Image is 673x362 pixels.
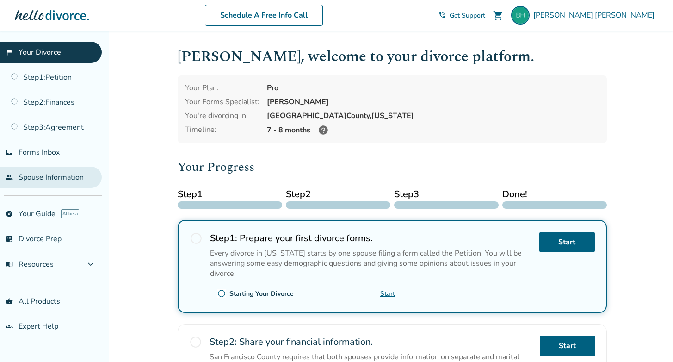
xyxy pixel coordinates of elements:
div: [GEOGRAPHIC_DATA] County, [US_STATE] [267,111,599,121]
span: phone_in_talk [438,12,446,19]
div: You're divorcing in: [185,111,259,121]
a: Start [380,289,395,298]
iframe: Chat Widget [627,318,673,362]
span: radio_button_unchecked [190,232,203,245]
a: phone_in_talkGet Support [438,11,485,20]
span: AI beta [61,209,79,218]
div: Pro [267,83,599,93]
strong: Step 1 : [210,232,237,244]
div: 7 - 8 months [267,125,599,136]
img: higgins.becky@gmail.com [511,6,530,25]
span: list_alt_check [6,235,13,243]
h2: Prepare your first divorce forms. [210,232,532,244]
div: [PERSON_NAME] [267,97,599,107]
span: Forms Inbox [19,147,60,157]
a: Start [540,336,595,356]
span: menu_book [6,261,13,268]
span: Done! [502,187,607,201]
a: Start [539,232,595,252]
span: Step 3 [394,187,499,201]
a: Schedule A Free Info Call [205,5,323,26]
div: Your Forms Specialist: [185,97,259,107]
strong: Step 2 : [210,336,237,348]
span: people [6,174,13,181]
h2: Your Progress [178,158,607,176]
span: radio_button_unchecked [189,336,202,349]
div: Timeline: [185,125,259,136]
span: inbox [6,149,13,156]
span: shopping_cart [493,10,504,21]
span: explore [6,210,13,218]
span: flag_2 [6,49,13,56]
span: shopping_basket [6,298,13,305]
div: Starting Your Divorce [229,289,294,298]
span: Step 2 [286,187,390,201]
span: expand_more [85,259,96,270]
h1: [PERSON_NAME] , welcome to your divorce platform. [178,45,607,68]
span: groups [6,323,13,330]
div: Your Plan: [185,83,259,93]
h2: Share your financial information. [210,336,532,348]
span: Get Support [450,11,485,20]
span: Resources [6,259,54,269]
span: Step 1 [178,187,282,201]
span: radio_button_unchecked [217,289,226,298]
span: [PERSON_NAME] [PERSON_NAME] [533,10,658,20]
p: Every divorce in [US_STATE] starts by one spouse filing a form called the Petition. You will be a... [210,248,532,279]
